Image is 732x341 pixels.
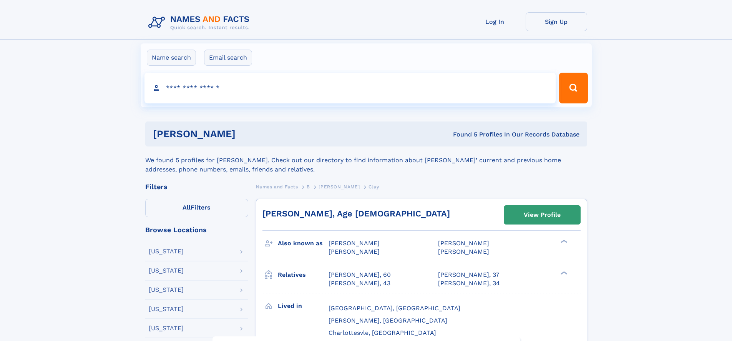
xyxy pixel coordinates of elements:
[329,329,436,336] span: Charlottesvle, [GEOGRAPHIC_DATA]
[559,270,568,275] div: ❯
[204,50,252,66] label: Email search
[145,183,248,190] div: Filters
[559,239,568,244] div: ❯
[307,182,310,191] a: B
[149,268,184,274] div: [US_STATE]
[149,306,184,312] div: [US_STATE]
[145,199,248,217] label: Filters
[438,240,489,247] span: [PERSON_NAME]
[278,268,329,281] h3: Relatives
[504,206,580,224] a: View Profile
[524,206,561,224] div: View Profile
[438,279,500,288] a: [PERSON_NAME], 34
[145,226,248,233] div: Browse Locations
[262,209,450,218] a: [PERSON_NAME], Age [DEMOGRAPHIC_DATA]
[319,184,360,190] span: [PERSON_NAME]
[319,182,360,191] a: [PERSON_NAME]
[329,248,380,255] span: [PERSON_NAME]
[464,12,526,31] a: Log In
[183,204,191,211] span: All
[329,279,390,288] a: [PERSON_NAME], 43
[526,12,587,31] a: Sign Up
[145,12,256,33] img: Logo Names and Facts
[278,237,329,250] h3: Also known as
[147,50,196,66] label: Name search
[329,304,460,312] span: [GEOGRAPHIC_DATA], [GEOGRAPHIC_DATA]
[278,299,329,313] h3: Lived in
[344,130,579,139] div: Found 5 Profiles In Our Records Database
[149,325,184,331] div: [US_STATE]
[307,184,310,190] span: B
[149,248,184,255] div: [US_STATE]
[438,271,499,279] a: [PERSON_NAME], 37
[145,146,587,174] div: We found 5 profiles for [PERSON_NAME]. Check out our directory to find information about [PERSON_...
[329,317,447,324] span: [PERSON_NAME], [GEOGRAPHIC_DATA]
[153,129,344,139] h1: [PERSON_NAME]
[368,184,379,190] span: Clay
[329,240,380,247] span: [PERSON_NAME]
[149,287,184,293] div: [US_STATE]
[438,248,489,255] span: [PERSON_NAME]
[144,73,556,103] input: search input
[256,182,298,191] a: Names and Facts
[329,271,391,279] a: [PERSON_NAME], 60
[559,73,588,103] button: Search Button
